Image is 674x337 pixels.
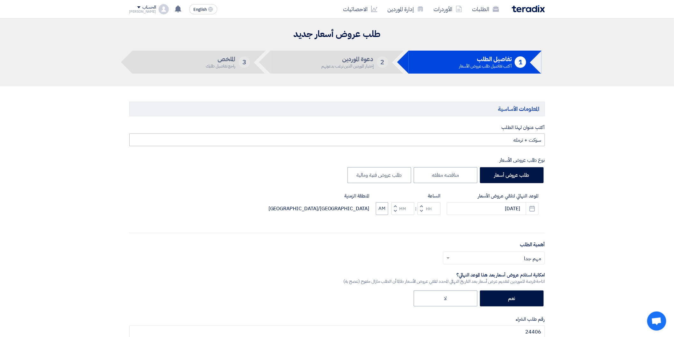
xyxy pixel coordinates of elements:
div: الحساب [142,5,156,10]
div: : [414,205,418,212]
div: راجع تفاصيل طلبك [206,64,235,68]
button: AM [376,202,388,215]
a: إدارة الموردين [383,2,429,17]
input: سنة-شهر-يوم [447,202,539,215]
div: امكانية استلام عروض أسعار بعد هذا الموعد النهائي؟ [343,272,545,278]
div: 3 [239,56,250,68]
input: Hours [418,202,441,215]
a: الاحصائيات [338,2,383,17]
label: المنطقة الزمنية [269,192,369,200]
label: الساعة [376,192,441,200]
div: نوع طلب عروض الأسعار [129,156,545,164]
button: English [189,4,217,14]
h5: الملخص [206,56,235,62]
div: [PERSON_NAME] [129,10,156,13]
a: Open chat [647,312,666,331]
h5: دعوة الموردين [321,56,374,62]
div: 1 [515,56,526,68]
label: مناقصه مغلقه [414,167,477,183]
img: Teradix logo [512,5,545,12]
h2: طلب عروض أسعار جديد [129,28,545,40]
label: لا [414,290,477,306]
h5: تفاصيل الطلب [459,56,512,62]
a: الأوردرات [429,2,467,17]
div: 2 [377,56,388,68]
label: رقم طلب الشراء [129,316,545,323]
span: English [193,7,207,12]
input: مثال: طابعات ألوان, نظام إطفاء حريق, أجهزة كهربائية... [129,133,545,146]
label: الموعد النهائي لتلقي عروض الأسعار [447,192,539,200]
div: [GEOGRAPHIC_DATA]/[GEOGRAPHIC_DATA] [269,205,369,212]
label: نعم [480,290,544,306]
label: أهمية الطلب [520,241,545,248]
label: أكتب عنوان لهذا الطلب [129,124,545,131]
label: طلب عروض أسعار [480,167,544,183]
div: أكتب تفاصيل طلب عروض الأسعار [459,64,512,68]
a: الطلبات [467,2,504,17]
img: profile_test.png [159,4,169,14]
div: اتاحة فرصة للموردين لتقديم عرض أسعار بعد التاريخ النهائي المحدد لتلقي عروض الأسعار طالما أن الطلب... [343,278,545,285]
h5: المعلومات الأساسية [129,102,545,116]
label: طلب عروض فنية ومالية [348,167,411,183]
input: Minutes [391,202,414,215]
div: إختيار الموردين الذين ترغب بدعوتهم [321,64,374,68]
